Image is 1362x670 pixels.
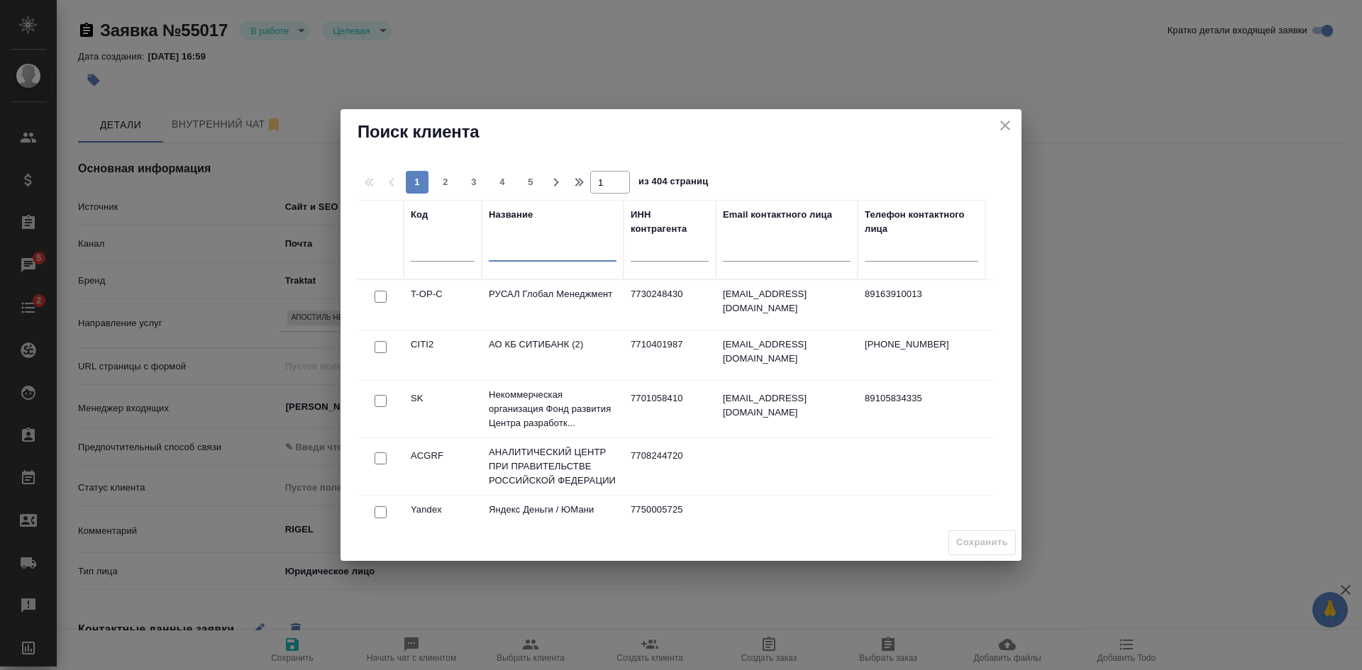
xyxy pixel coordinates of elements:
p: [EMAIL_ADDRESS][DOMAIN_NAME] [723,337,851,366]
td: SK [404,384,482,434]
h2: Поиск клиента [358,121,1004,143]
p: [EMAIL_ADDRESS][DOMAIN_NAME] [723,287,851,316]
span: из 404 страниц [638,173,708,194]
p: 89105834335 [865,391,978,406]
td: ACGRF [404,442,482,491]
p: АНАЛИТИЧЕСКИЙ ЦЕНТР ПРИ ПРАВИТЕЛЬСТВЕ РОССИЙСКОЙ ФЕДЕРАЦИИ [489,445,616,488]
span: 3 [463,175,485,189]
p: [PHONE_NUMBER] [865,337,978,352]
p: Некоммерческая организация Фонд развития Центра разработк... [489,388,616,430]
td: CITI2 [404,330,482,380]
td: 7730248430 [624,280,716,330]
div: Телефон контактного лица [865,208,978,236]
span: 5 [519,175,542,189]
td: T-OP-C [404,280,482,330]
p: 89163910013 [865,287,978,301]
span: 2 [434,175,457,189]
td: 7701058410 [624,384,716,434]
span: 4 [491,175,514,189]
span: Выберите клиента [948,530,1016,555]
button: 5 [519,171,542,194]
p: РУСАЛ Глобал Менеджмент [489,287,616,301]
button: 3 [463,171,485,194]
td: Yandex [404,496,482,545]
td: 7710401987 [624,330,716,380]
p: [EMAIL_ADDRESS][DOMAIN_NAME] [723,391,851,420]
div: ИНН контрагента [631,208,709,236]
p: Яндекс Деньги / ЮМани [489,503,616,517]
button: close [995,115,1016,136]
button: 2 [434,171,457,194]
p: АО КБ СИТИБАНК (2) [489,337,616,352]
td: 7708244720 [624,442,716,491]
div: Название [489,208,533,222]
button: 4 [491,171,514,194]
div: Код [411,208,428,222]
td: 7750005725 [624,496,716,545]
div: Email контактного лица [723,208,832,222]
